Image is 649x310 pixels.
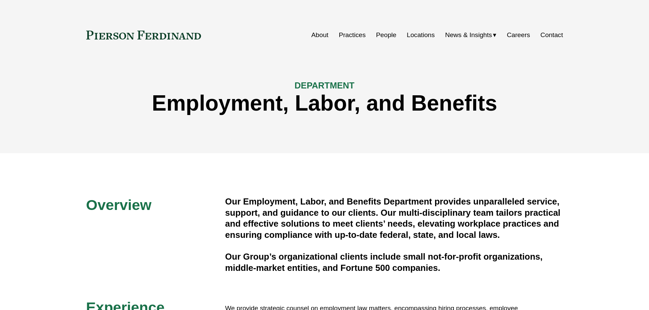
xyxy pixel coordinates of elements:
a: Practices [339,29,366,42]
a: folder dropdown [445,29,497,42]
h4: Our Employment, Labor, and Benefits Department provides unparalleled service, support, and guidan... [225,196,563,240]
a: About [311,29,328,42]
h1: Employment, Labor, and Benefits [86,91,563,116]
span: DEPARTMENT [295,81,355,90]
a: People [376,29,397,42]
h4: Our Group’s organizational clients include small not-for-profit organizations, middle-market enti... [225,251,563,273]
a: Contact [540,29,563,42]
span: Overview [86,197,152,213]
a: Locations [407,29,435,42]
span: News & Insights [445,29,492,41]
a: Careers [507,29,530,42]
